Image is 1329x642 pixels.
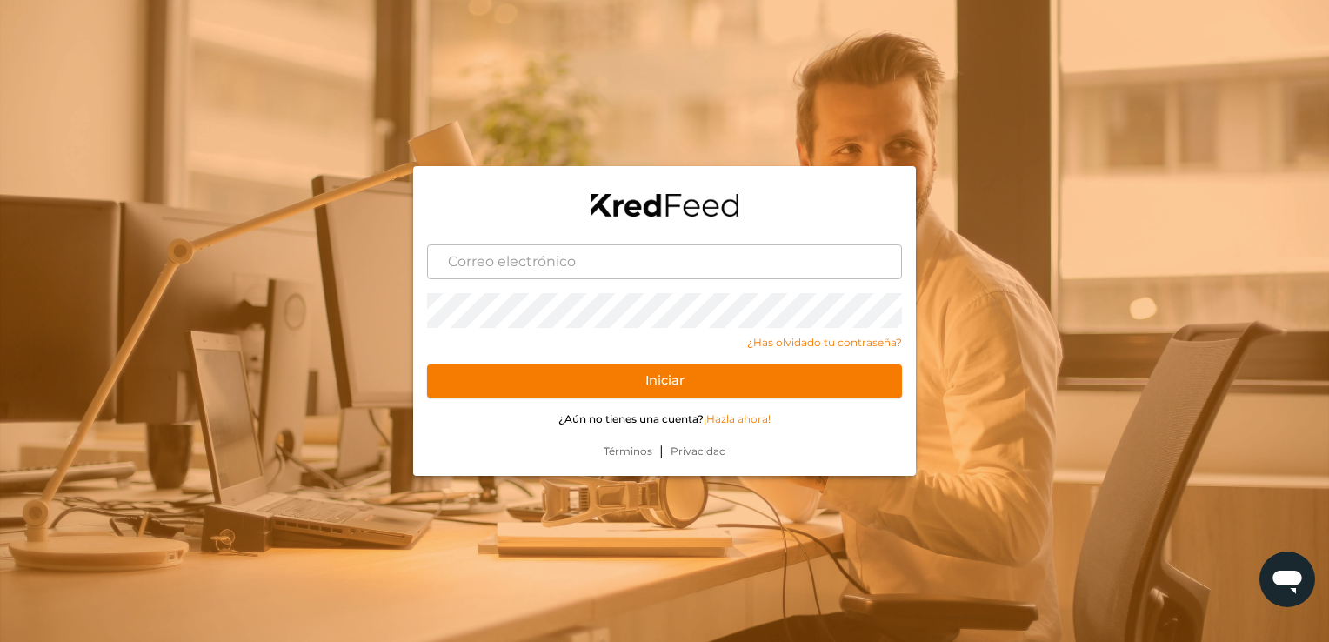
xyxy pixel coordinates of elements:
button: Iniciar [427,364,902,398]
img: chatIcon [1270,562,1305,597]
a: Privacidad [664,444,733,459]
a: ¿Has olvidado tu contraseña? [427,335,902,351]
a: Términos [597,444,659,459]
p: ¿Aún no tienes una cuenta? [427,411,902,427]
img: logo-black.png [591,194,738,217]
div: | [413,441,916,476]
a: ¡Hazla ahora! [704,412,771,425]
